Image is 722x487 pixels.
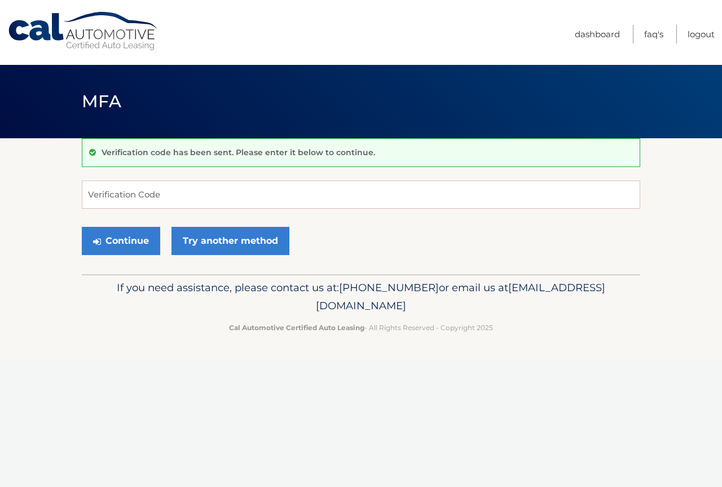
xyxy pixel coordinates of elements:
[89,279,633,315] p: If you need assistance, please contact us at: or email us at
[688,25,715,43] a: Logout
[82,227,160,255] button: Continue
[82,181,640,209] input: Verification Code
[644,25,663,43] a: FAQ's
[171,227,289,255] a: Try another method
[82,91,121,112] span: MFA
[102,147,375,157] p: Verification code has been sent. Please enter it below to continue.
[7,11,160,51] a: Cal Automotive
[575,25,620,43] a: Dashboard
[89,322,633,334] p: - All Rights Reserved - Copyright 2025
[316,281,605,312] span: [EMAIL_ADDRESS][DOMAIN_NAME]
[229,323,364,332] strong: Cal Automotive Certified Auto Leasing
[339,281,439,294] span: [PHONE_NUMBER]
